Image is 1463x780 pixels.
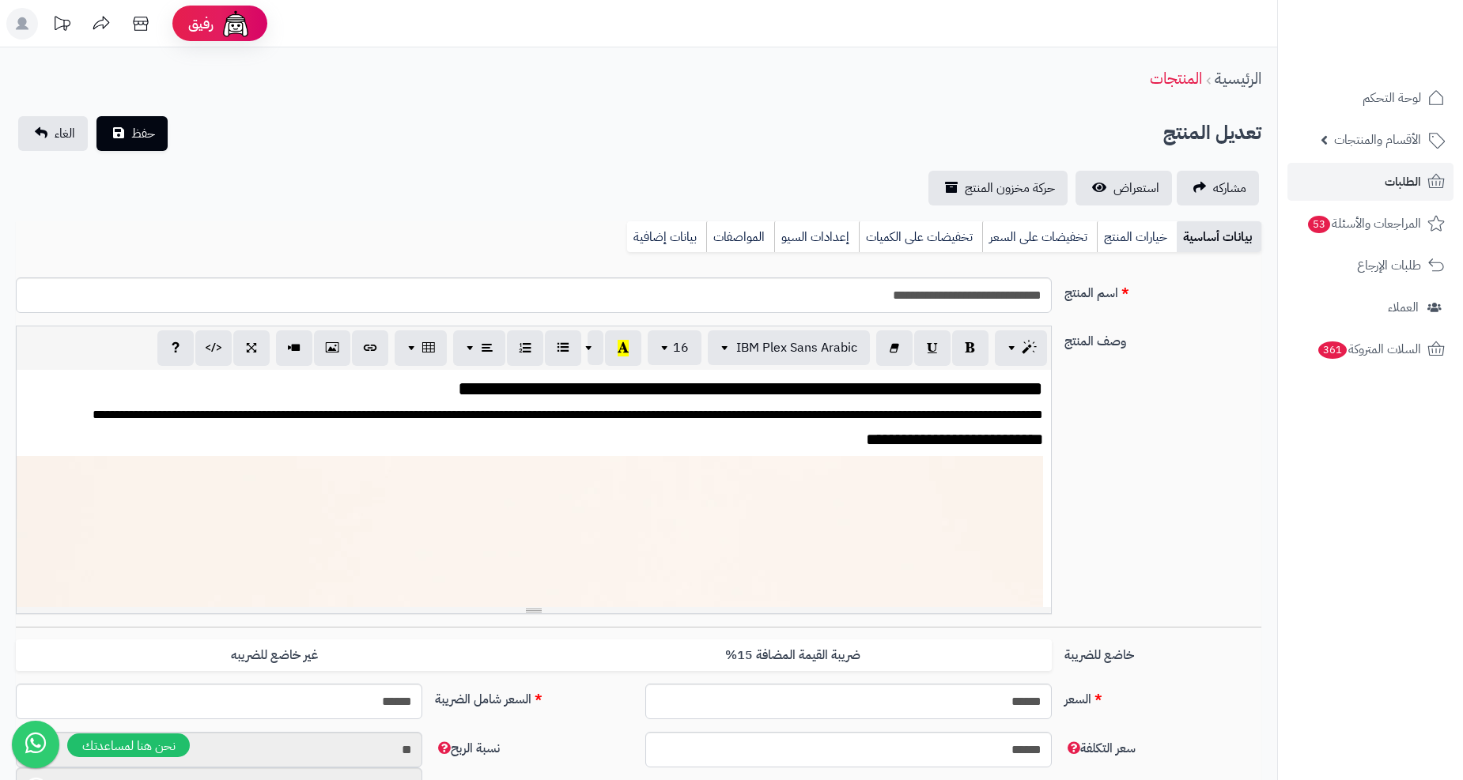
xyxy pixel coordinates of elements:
[928,171,1068,205] a: حركة مخزون المنتج
[1388,296,1419,318] span: العملاء
[1097,221,1177,253] a: خيارات المنتج
[708,330,870,365] button: IBM Plex Sans Arabic
[1385,171,1421,193] span: الطلبات
[1058,639,1268,665] label: خاضع للضريبة
[1317,338,1421,360] span: السلات المتروكة
[188,14,214,33] span: رفيق
[55,124,75,143] span: الغاء
[1287,205,1454,243] a: المراجعات والأسئلة53
[965,179,1055,198] span: حركة مخزون المنتج
[96,116,168,151] button: حفظ
[1287,330,1454,368] a: السلات المتروكة361
[1334,129,1421,151] span: الأقسام والمنتجات
[1287,247,1454,284] a: طلبات الإرجاع
[1363,87,1421,109] span: لوحة التحكم
[220,8,251,40] img: ai-face.png
[859,221,982,253] a: تخفيضات على الكميات
[435,739,500,758] span: نسبة الربح
[1150,66,1202,90] a: المنتجات
[131,124,155,143] span: حفظ
[736,338,857,357] span: IBM Plex Sans Arabic
[42,8,81,43] a: تحديثات المنصة
[1177,171,1259,205] a: مشاركه
[1318,341,1347,359] span: 361
[1287,79,1454,117] a: لوحة التحكم
[16,639,534,672] label: غير خاضع للضريبه
[1113,179,1159,198] span: استعراض
[1058,277,1268,303] label: اسم المنتج
[1308,216,1330,233] span: 53
[1215,66,1261,90] a: الرئيسية
[1213,179,1246,198] span: مشاركه
[774,221,859,253] a: إعدادات السيو
[706,221,774,253] a: المواصفات
[534,639,1052,672] label: ضريبة القيمة المضافة 15%
[1076,171,1172,205] a: استعراض
[1058,684,1268,709] label: السعر
[673,338,689,357] span: 16
[648,330,701,365] button: 16
[1357,254,1421,277] span: طلبات الإرجاع
[1058,326,1268,351] label: وصف المنتج
[1287,163,1454,201] a: الطلبات
[1064,739,1136,758] span: سعر التكلفة
[982,221,1097,253] a: تخفيضات على السعر
[1177,221,1261,253] a: بيانات أساسية
[18,116,88,151] a: الغاء
[627,221,706,253] a: بيانات إضافية
[1163,117,1261,149] h2: تعديل المنتج
[1306,213,1421,235] span: المراجعات والأسئلة
[1287,288,1454,326] a: العملاء
[429,684,638,709] label: السعر شامل الضريبة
